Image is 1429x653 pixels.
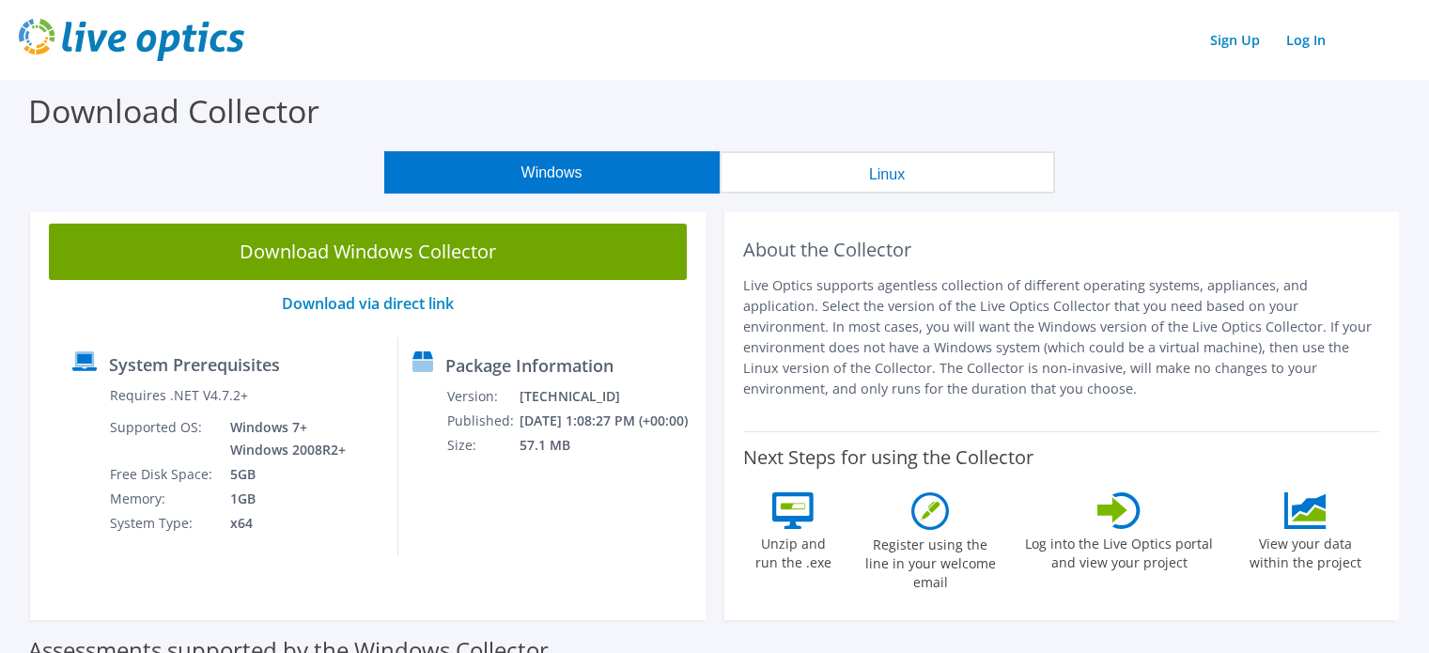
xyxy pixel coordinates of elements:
[282,293,454,314] a: Download via direct link
[384,151,720,194] button: Windows
[743,275,1381,399] p: Live Optics supports agentless collection of different operating systems, appliances, and applica...
[216,415,349,462] td: Windows 7+ Windows 2008R2+
[109,415,216,462] td: Supported OS:
[446,433,519,458] td: Size:
[1024,529,1214,572] label: Log into the Live Optics portal and view your project
[860,530,1001,592] label: Register using the line in your welcome email
[519,384,697,409] td: [TECHNICAL_ID]
[109,355,280,374] label: System Prerequisites
[110,386,248,405] label: Requires .NET V4.7.2+
[519,433,697,458] td: 57.1 MB
[216,487,349,511] td: 1GB
[109,462,216,487] td: Free Disk Space:
[49,224,687,280] a: Download Windows Collector
[109,511,216,536] td: System Type:
[446,384,519,409] td: Version:
[519,409,697,433] td: [DATE] 1:08:27 PM (+00:00)
[28,89,319,132] label: Download Collector
[446,409,519,433] td: Published:
[216,462,349,487] td: 5GB
[19,19,244,61] img: live_optics_svg.svg
[1237,529,1373,572] label: View your data within the project
[743,446,1033,469] label: Next Steps for using the Collector
[720,151,1055,194] button: Linux
[216,511,349,536] td: x64
[750,529,836,572] label: Unzip and run the .exe
[109,487,216,511] td: Memory:
[445,356,614,375] label: Package Information
[1201,26,1269,54] a: Sign Up
[1277,26,1335,54] a: Log In
[743,239,1381,261] h2: About the Collector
